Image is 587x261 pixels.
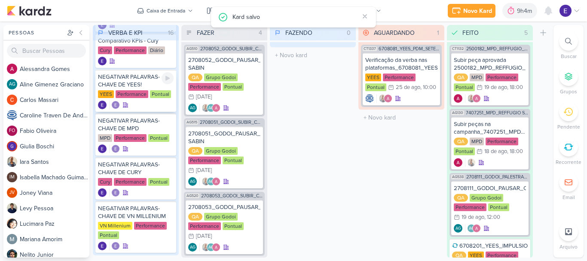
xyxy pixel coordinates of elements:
[190,180,196,184] p: AG
[20,188,89,197] div: J o n e y V i a n a
[467,158,476,167] img: Iara Santos
[223,83,244,91] div: Pontual
[190,246,196,250] p: AG
[454,74,468,81] div: QA
[454,94,462,103] img: Alessandra Gomes
[196,168,212,173] div: [DATE]
[7,218,17,229] img: Lucimara Paz
[454,184,526,192] div: 2708111_GODOI_PAUSAR_CAMPANHA_PALESTRA_VITAL
[98,134,112,142] div: MPD
[7,6,52,16] img: kardz.app
[472,224,481,233] img: Alessandra Gomes
[7,172,17,182] div: Isabella Machado Guimarães
[7,234,17,244] img: Mariana Amorim
[467,94,476,103] img: Iara Santos
[7,203,17,213] img: Levy Pessoa
[188,213,202,221] div: QA
[470,194,503,202] div: Grupo Godoi
[150,90,171,98] div: Pontual
[204,147,238,155] div: Grupo Godoi
[98,188,107,197] div: Criador(a): Eduardo Quaresma
[114,46,147,54] div: Performance
[7,95,17,105] img: Carlos Massari
[148,178,169,186] div: Pontual
[470,138,484,145] div: MPD
[186,193,199,198] span: AG520
[20,64,89,74] div: A l e s s a n d r a G o m e s
[452,252,466,259] div: QA
[98,161,174,176] div: NEGATIVAR PALAVRAS-CHAVE DE CURY
[7,29,65,37] div: Pessoas
[559,243,578,251] p: Arquivo
[365,83,386,91] div: Pontual
[7,126,17,136] div: Fabio Oliveira
[7,79,17,89] div: Aline Gimenez Graciano
[469,227,474,231] p: AG
[188,74,202,81] div: QA
[204,213,238,221] div: Grupo Godoi
[200,120,263,125] span: 2708051_GODOI_SUBIR_CONTEUDO_SOCIAL_EM_PERFORMANCE_AB
[20,250,89,259] div: N e l i t o J u n i o r
[98,188,107,197] img: Eduardo Quaresma
[468,252,484,259] div: YEES
[365,94,374,103] div: Criador(a): Caroline Traven De Andrade
[188,243,197,252] div: Criador(a): Aline Gimenez Graciano
[188,147,202,155] div: QA
[20,219,89,228] div: L u c i m a r a P a z
[20,111,89,120] div: C a r o l i n e T r a v e n D e A n d r a d e
[232,12,359,21] div: Kard salvo
[98,117,174,132] div: NEGATIVAR PALAVRAS-CHAVE DE MPD
[223,157,244,164] div: Pontual
[212,243,220,252] img: Alessandra Gomes
[199,243,220,252] div: Colaboradores: Iara Santos, Aline Gimenez Graciano, Alessandra Gomes
[212,177,220,186] img: Alessandra Gomes
[98,222,132,230] div: VN Millenium
[452,242,528,250] div: 6708201_YEES_IMPULSIONAMENTO_SOCIAL
[98,242,107,250] img: Eduardo Quaresma
[188,83,221,91] div: Performance
[454,120,526,136] div: Subir peças na campanha_7407251_MPD_REFFUGIO SMART_CAMPANHA INVESTIDORES
[98,37,174,45] div: Comparativo KPIs - Cury
[114,178,147,186] div: Performance
[111,101,120,109] img: Eduardo Quaresma
[207,104,215,112] div: Aline Gimenez Graciano
[111,242,120,250] img: Eduardo Quaresma
[7,187,17,198] div: Joney Viana
[486,252,518,259] div: Performance
[7,110,17,120] img: Caroline Traven De Andrade
[199,104,220,112] div: Colaboradores: Iara Santos, Aline Gimenez Graciano, Alessandra Gomes
[556,158,581,166] p: Recorrente
[9,190,15,195] p: JV
[207,243,215,252] div: Aline Gimenez Graciano
[343,28,354,37] div: 0
[223,222,244,230] div: Pontual
[365,74,381,81] div: YEES
[111,188,120,197] img: Eduardo Quaresma
[7,141,17,151] img: Giulia Boschi
[376,94,392,103] div: Colaboradores: Iara Santos, Alessandra Gomes
[196,94,212,100] div: [DATE]
[20,157,89,166] div: I a r a S a n t o s
[190,106,196,111] p: AG
[484,149,507,154] div: 18 de ago
[454,83,475,91] div: Pontual
[454,158,462,167] div: Criador(a): Alessandra Gomes
[454,224,462,233] div: Criador(a): Aline Gimenez Graciano
[134,222,167,230] div: Performance
[98,90,114,98] div: YEES
[379,46,440,51] span: 6708081_YEES_PDM_SETEMBRO
[396,85,420,90] div: 25 de ago
[561,52,577,60] p: Buscar
[420,85,436,90] div: , 10:00
[98,231,119,239] div: Pontual
[465,158,476,167] div: Colaboradores: Iara Santos
[20,142,89,151] div: G i u l i a B o s c h i
[188,157,221,164] div: Performance
[186,46,199,51] span: AG510
[212,104,220,112] img: Alessandra Gomes
[20,95,89,104] div: C a r l o s M a s s a r i
[521,28,531,37] div: 5
[484,85,507,90] div: 19 de ago
[454,56,526,72] div: Subir peça aprovada 2500182_MPD_REFFUGIO_DESDOBRAMENTO_CRIATIVOS_V3
[201,193,263,198] span: 2708053_GODOI_SUBIR_CONTEUDO_SOCIAL_EM_PERFORMANCE_VITAL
